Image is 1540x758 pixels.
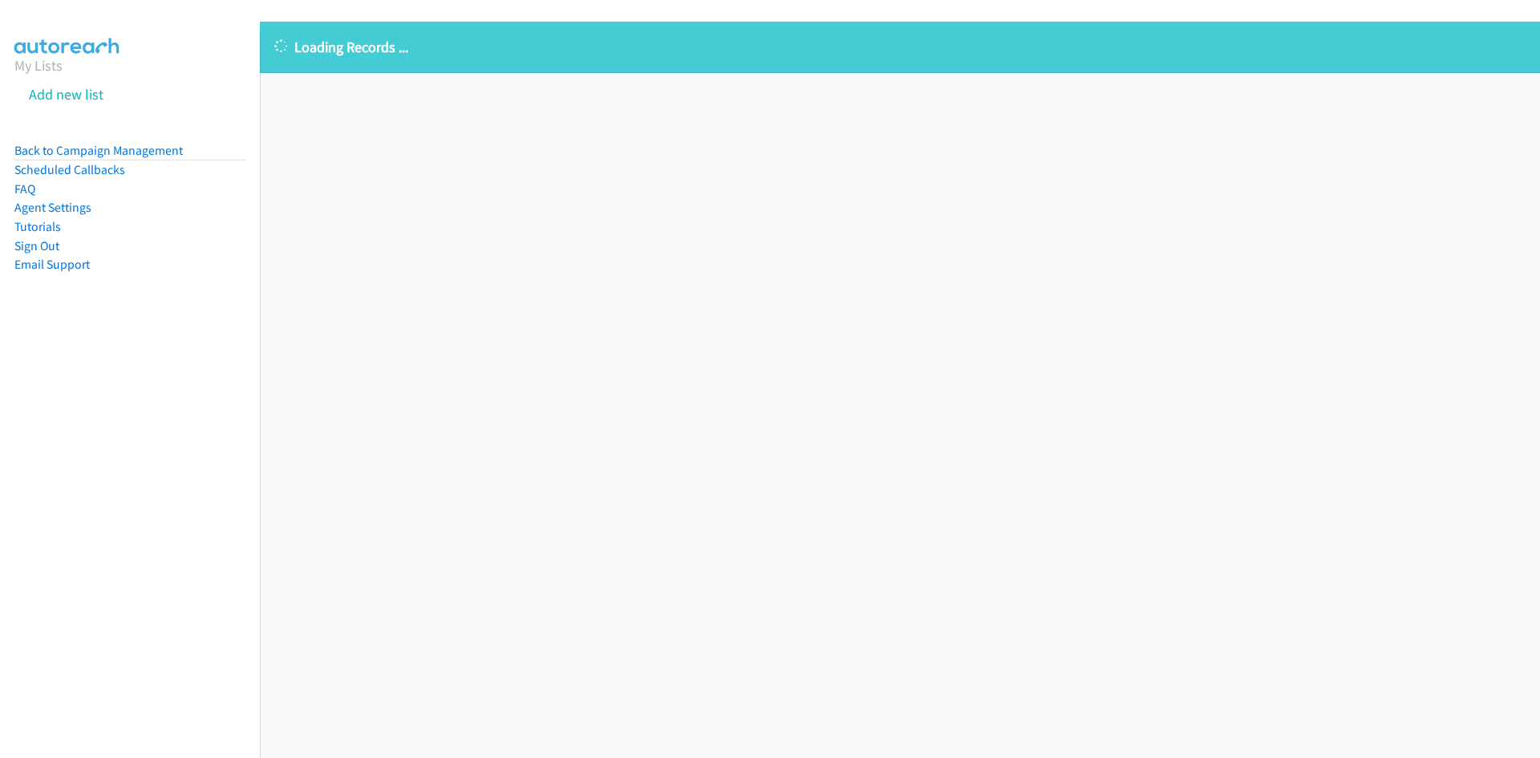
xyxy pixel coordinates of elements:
a: Add new list [29,85,103,103]
a: Agent Settings [14,200,91,215]
a: FAQ [14,181,35,197]
a: Scheduled Callbacks [14,162,125,177]
a: Back to Campaign Management [14,143,183,158]
p: Loading Records ... [274,36,1526,58]
a: Sign Out [14,238,59,253]
a: Tutorials [14,219,61,234]
a: My Lists [14,56,63,75]
a: Email Support [14,257,90,272]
